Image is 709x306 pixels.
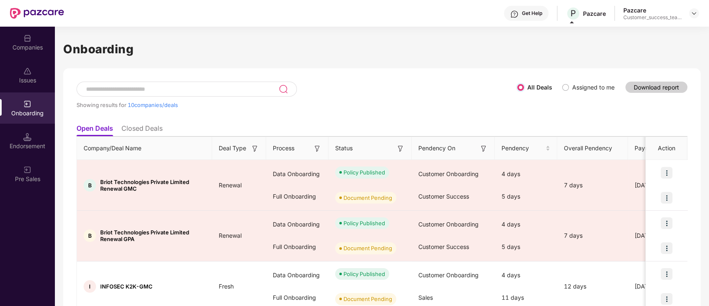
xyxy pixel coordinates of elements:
[623,14,682,21] div: Customer_success_team_lead
[501,144,544,153] span: Pendency
[418,271,479,279] span: Customer Onboarding
[84,179,96,192] div: B
[313,144,321,153] img: svg+xml;base64,PHN2ZyB3aWR0aD0iMTYiIGhlaWdodD0iMTYiIHZpZXdCb3g9IjAgMCAxNiAxNiIgZmlsbD0ibm9uZSIgeG...
[273,144,294,153] span: Process
[77,124,113,136] li: Open Deals
[212,232,248,239] span: Renewal
[557,137,628,160] th: Overall Pendency
[251,144,259,153] img: svg+xml;base64,PHN2ZyB3aWR0aD0iMTYiIGhlaWdodD0iMTYiIHZpZXdCb3g9IjAgMCAxNiAxNiIgZmlsbD0ibm9uZSIgeG...
[418,170,479,177] span: Customer Onboarding
[628,282,690,291] div: [DATE]
[495,185,557,208] div: 5 days
[527,84,552,91] label: All Deals
[691,10,697,17] img: svg+xml;base64,PHN2ZyBpZD0iRHJvcGRvd24tMzJ4MzIiIHhtbG5zPSJodHRwOi8vd3d3LnczLm9yZy8yMDAwL3N2ZyIgd2...
[418,294,433,301] span: Sales
[212,182,248,189] span: Renewal
[121,124,163,136] li: Closed Deals
[495,236,557,258] div: 5 days
[23,67,32,75] img: svg+xml;base64,PHN2ZyBpZD0iSXNzdWVzX2Rpc2FibGVkIiB4bWxucz0iaHR0cDovL3d3dy53My5vcmcvMjAwMC9zdmciIH...
[661,242,672,254] img: icon
[625,82,687,93] button: Download report
[343,295,392,303] div: Document Pending
[266,236,329,258] div: Full Onboarding
[100,179,205,192] span: Briot Technologies Private Limited Renewal GMC
[335,144,353,153] span: Status
[635,144,677,153] span: Payment Done
[661,217,672,229] img: icon
[661,268,672,280] img: icon
[343,244,392,252] div: Document Pending
[77,102,517,108] div: Showing results for
[495,163,557,185] div: 4 days
[510,10,519,18] img: svg+xml;base64,PHN2ZyBpZD0iSGVscC0zMngzMiIgeG1sbnM9Imh0dHA6Ly93d3cudzMub3JnLzIwMDAvc3ZnIiB3aWR0aD...
[661,192,672,204] img: icon
[10,8,64,19] img: New Pazcare Logo
[84,280,96,293] div: I
[266,264,329,286] div: Data Onboarding
[396,144,405,153] img: svg+xml;base64,PHN2ZyB3aWR0aD0iMTYiIGhlaWdodD0iMTYiIHZpZXdCb3g9IjAgMCAxNiAxNiIgZmlsbD0ibm9uZSIgeG...
[23,166,32,174] img: svg+xml;base64,PHN2ZyB3aWR0aD0iMjAiIGhlaWdodD0iMjAiIHZpZXdCb3g9IjAgMCAyMCAyMCIgZmlsbD0ibm9uZSIgeG...
[343,168,385,177] div: Policy Published
[557,181,628,190] div: 7 days
[479,144,488,153] img: svg+xml;base64,PHN2ZyB3aWR0aD0iMTYiIGhlaWdodD0iMTYiIHZpZXdCb3g9IjAgMCAxNiAxNiIgZmlsbD0ibm9uZSIgeG...
[418,144,455,153] span: Pendency On
[571,8,576,18] span: P
[100,283,153,290] span: INFOSEC K2K-GMC
[557,282,628,291] div: 12 days
[557,231,628,240] div: 7 days
[343,219,385,227] div: Policy Published
[84,229,96,242] div: B
[23,133,32,141] img: svg+xml;base64,PHN2ZyB3aWR0aD0iMTQuNSIgaGVpZ2h0PSIxNC41IiB2aWV3Qm94PSIwIDAgMTYgMTYiIGZpbGw9Im5vbm...
[266,185,329,208] div: Full Onboarding
[418,221,479,228] span: Customer Onboarding
[219,144,246,153] span: Deal Type
[495,264,557,286] div: 4 days
[77,137,212,160] th: Company/Deal Name
[623,6,682,14] div: Pazcare
[495,137,557,160] th: Pendency
[628,137,690,160] th: Payment Done
[418,243,469,250] span: Customer Success
[583,10,606,17] div: Pazcare
[646,137,687,160] th: Action
[343,270,385,278] div: Policy Published
[266,163,329,185] div: Data Onboarding
[418,193,469,200] span: Customer Success
[23,34,32,42] img: svg+xml;base64,PHN2ZyBpZD0iQ29tcGFuaWVzIiB4bWxucz0iaHR0cDovL3d3dy53My5vcmcvMjAwMC9zdmciIHdpZHRoPS...
[212,283,240,290] span: Fresh
[63,40,701,58] h1: Onboarding
[266,213,329,236] div: Data Onboarding
[628,181,690,190] div: [DATE]
[495,213,557,236] div: 4 days
[23,100,32,108] img: svg+xml;base64,PHN2ZyB3aWR0aD0iMjAiIGhlaWdodD0iMjAiIHZpZXdCb3g9IjAgMCAyMCAyMCIgZmlsbD0ibm9uZSIgeG...
[628,231,690,240] div: [DATE]
[661,293,672,305] img: icon
[572,84,615,91] label: Assigned to me
[128,102,178,108] span: 10 companies/deals
[279,84,288,94] img: svg+xml;base64,PHN2ZyB3aWR0aD0iMjQiIGhlaWdodD0iMjUiIHZpZXdCb3g9IjAgMCAyNCAyNSIgZmlsbD0ibm9uZSIgeG...
[661,167,672,179] img: icon
[343,194,392,202] div: Document Pending
[522,10,542,17] div: Get Help
[100,229,205,242] span: Briot Technologies Private Limited Renewal GPA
